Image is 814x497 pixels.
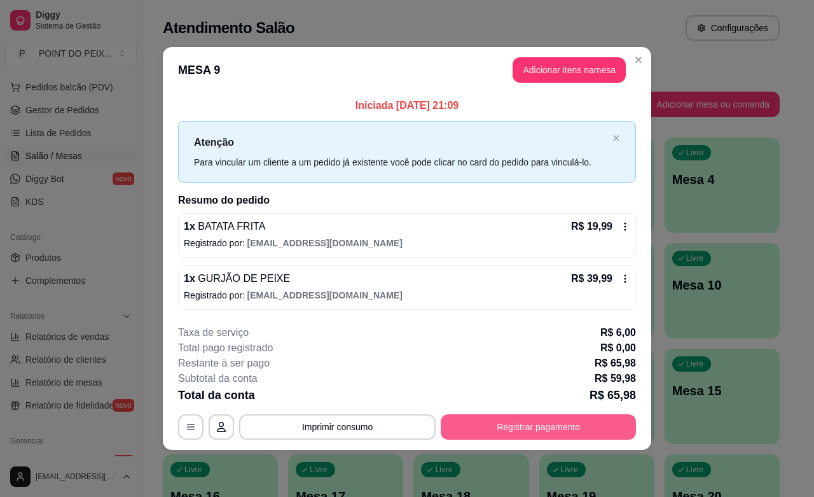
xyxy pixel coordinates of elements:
span: GURJÃO DE PEIXE [195,273,290,284]
p: R$ 19,99 [571,219,612,234]
div: Para vincular um cliente a um pedido já existente você pode clicar no card do pedido para vinculá... [194,155,607,169]
p: R$ 0,00 [600,340,636,356]
h2: Resumo do pedido [178,193,636,208]
button: Imprimir consumo [239,414,436,440]
p: Atenção [194,134,607,150]
p: R$ 39,99 [571,271,612,286]
p: Restante à ser pago [178,356,270,371]
p: R$ 59,98 [595,371,636,386]
span: BATATA FRITA [195,221,266,232]
span: [EMAIL_ADDRESS][DOMAIN_NAME] [247,290,403,300]
p: Iniciada [DATE] 21:09 [178,98,636,113]
p: Registrado por: [184,237,630,249]
p: R$ 65,98 [590,386,636,404]
p: Total pago registrado [178,340,273,356]
p: 1 x [184,271,290,286]
span: close [612,134,620,142]
p: Taxa de serviço [178,325,249,340]
button: Adicionar itens namesa [513,57,626,83]
span: [EMAIL_ADDRESS][DOMAIN_NAME] [247,238,403,248]
p: 1 x [184,219,265,234]
p: Subtotal da conta [178,371,258,386]
header: MESA 9 [163,47,651,93]
p: Registrado por: [184,289,630,302]
p: R$ 6,00 [600,325,636,340]
button: close [612,134,620,143]
button: Registrar pagamento [441,414,636,440]
p: R$ 65,98 [595,356,636,371]
p: Total da conta [178,386,255,404]
button: Close [628,50,649,70]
